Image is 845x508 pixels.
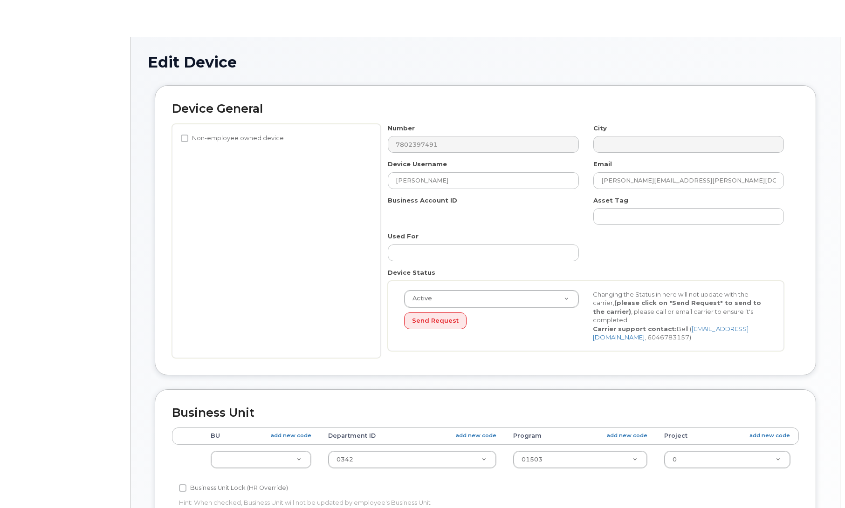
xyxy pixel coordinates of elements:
th: Department ID [320,427,505,444]
a: 01503 [514,451,647,468]
th: BU [202,427,320,444]
th: Program [505,427,656,444]
a: [EMAIL_ADDRESS][DOMAIN_NAME] [593,325,749,341]
div: Changing the Status in here will not update with the carrier, , please call or email carrier to e... [586,290,775,342]
strong: Carrier support contact: [593,325,677,332]
th: Project [656,427,799,444]
h1: Edit Device [148,54,823,70]
label: Email [593,160,612,169]
label: Asset Tag [593,196,628,205]
a: 0 [665,451,790,468]
a: add new code [607,432,647,440]
label: Used For [388,232,419,241]
a: 0342 [329,451,496,468]
a: Active [405,291,578,307]
span: 0 [673,456,677,463]
button: Send Request [404,312,467,330]
a: add new code [749,432,790,440]
label: Business Unit Lock (HR Override) [179,482,288,494]
strong: (please click on "Send Request" to send to the carrier) [593,299,761,315]
span: 01503 [522,456,543,463]
h2: Business Unit [172,406,799,420]
label: Business Account ID [388,196,457,205]
label: Number [388,124,415,133]
input: Non-employee owned device [181,135,188,142]
p: Hint: When checked, Business Unit will not be updated by employee's Business Unit [179,498,583,507]
label: Device Status [388,268,435,277]
label: Device Username [388,160,447,169]
a: add new code [271,432,311,440]
label: Non-employee owned device [181,133,284,144]
input: Business Unit Lock (HR Override) [179,484,186,492]
span: Active [407,294,432,303]
span: 0342 [337,456,353,463]
label: City [593,124,607,133]
a: add new code [456,432,496,440]
h2: Device General [172,102,799,115]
